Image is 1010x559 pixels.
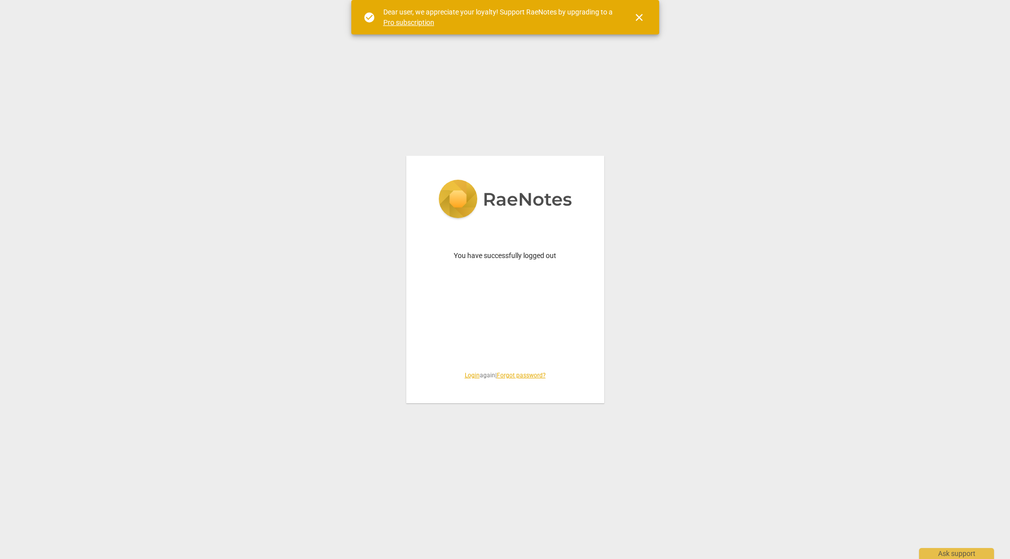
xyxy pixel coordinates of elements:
[633,11,645,23] span: close
[363,11,375,23] span: check_circle
[383,7,615,27] div: Dear user, we appreciate your loyalty! Support RaeNotes by upgrading to a
[919,548,994,559] div: Ask support
[627,5,651,29] button: Close
[497,372,546,379] a: Forgot password?
[438,180,572,221] img: 5ac2273c67554f335776073100b6d88f.svg
[430,371,580,380] span: again |
[430,251,580,261] p: You have successfully logged out
[465,372,480,379] a: Login
[383,18,434,26] a: Pro subscription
